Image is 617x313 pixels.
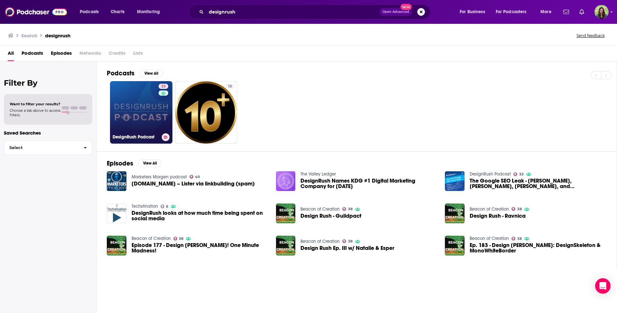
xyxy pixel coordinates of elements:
h3: designrush [45,33,70,39]
a: Beacon of Creation [300,239,340,244]
span: Ep. 183 - Design [PERSON_NAME]: DesignSkeleton & MonoWhiteBorder [470,242,606,253]
img: DesignRush looks at how much time being spent on social media [107,204,126,223]
a: Beacon of Creation [470,206,509,212]
button: View All [140,70,163,77]
a: PodcastsView All [107,69,163,77]
a: 18 [225,84,235,89]
button: open menu [133,7,168,17]
a: Beacon of Creation [300,206,340,212]
a: The Google SEO Leak - Mike King, AJ Kohn, Daniel Foley, and Robin Fishley | DesignRush Roundtable 1 [445,171,465,191]
a: The Google SEO Leak - Mike King, AJ Kohn, Daniel Foley, and Robin Fishley | DesignRush Roundtable 1 [470,178,606,189]
a: Episode 177 - Design Rush! One Minute Madness! [132,242,268,253]
div: Open Intercom Messenger [595,278,611,294]
span: Lists [133,48,143,61]
a: DesignRush.com – Lister via linkbuilding (spam) [132,181,255,186]
span: [DOMAIN_NAME] – Lister via linkbuilding (spam) [132,181,255,186]
a: Charts [106,7,128,17]
span: 38 [517,208,522,211]
a: Design Rush - Guildpact [276,204,296,223]
span: Logged in as mhabermann [594,5,609,19]
a: 38 [511,237,522,241]
button: Open AdvancedNew [380,8,412,16]
span: The Google SEO Leak - [PERSON_NAME], [PERSON_NAME], [PERSON_NAME], and [PERSON_NAME] | DesignRush... [470,178,606,189]
input: Search podcasts, credits, & more... [206,7,380,17]
h3: Search [21,33,37,39]
a: Design Rush Ep. III w/ Natalie & Esper [300,245,394,251]
img: Design Rush - Ravnica [445,204,465,223]
h2: Podcasts [107,69,134,77]
a: The Valley Ledger [300,171,336,177]
span: Select [4,146,78,150]
p: Saved Searches [4,130,92,136]
img: DesignRush.com – Lister via linkbuilding (spam) [107,171,126,191]
a: EpisodesView All [107,159,161,167]
a: 18 [175,81,237,144]
button: open menu [455,7,493,17]
span: 38 [517,237,522,240]
span: Open Advanced [382,10,409,14]
a: Show notifications dropdown [577,6,587,17]
a: Beacon of Creation [470,236,509,241]
button: Select [4,140,92,155]
span: DesignRush Names KDG #1 Digital Marketing Company for [DATE] [300,178,437,189]
a: 33DesignRush Podcast [110,81,172,144]
img: DesignRush Names KDG #1 Digital Marketing Company for May 2023 [276,171,296,191]
span: Want to filter your results? [10,102,60,106]
a: Marketers Morgen podcast [132,174,187,180]
a: Design Rush - Guildpact [300,213,361,219]
a: All [8,48,14,61]
span: For Podcasters [496,7,527,16]
span: Charts [111,7,124,16]
h3: DesignRush Podcast [113,134,159,140]
a: DesignRush looks at how much time being spent on social media [132,210,268,221]
a: DesignRush Names KDG #1 Digital Marketing Company for May 2023 [300,178,437,189]
span: New [401,4,412,10]
a: Show notifications dropdown [561,6,572,17]
a: Podcasts [22,48,43,61]
span: 38 [348,240,353,243]
span: 18 [228,83,232,90]
h2: Episodes [107,159,133,167]
a: Ep. 183 - Design Rush IV: DesignSkeleton & MonoWhiteBorder [470,242,606,253]
a: 33 [159,84,168,89]
span: More [540,7,551,16]
span: 38 [179,237,183,240]
a: 38 [173,237,184,241]
a: 40 [189,175,200,179]
div: Search podcasts, credits, & more... [195,5,437,19]
a: 6 [161,204,169,208]
span: Episode 177 - Design [PERSON_NAME]! One Minute Madness! [132,242,268,253]
button: open menu [536,7,559,17]
span: Networks [79,48,101,61]
img: Podchaser - Follow, Share and Rate Podcasts [5,6,67,18]
span: 40 [195,175,200,178]
button: open menu [492,7,536,17]
a: Episode 177 - Design Rush! One Minute Madness! [107,236,126,255]
span: Design Rush - Ravnica [470,213,526,219]
span: Choose a tab above to access filters. [10,108,60,117]
span: Monitoring [137,7,160,16]
a: 38 [511,207,522,211]
a: 33 [513,172,524,176]
img: Design Rush Ep. III w/ Natalie & Esper [276,236,296,255]
a: Episodes [51,48,72,61]
button: View All [138,159,161,167]
span: 33 [161,83,166,90]
span: 6 [166,205,168,208]
button: Send feedback [575,33,607,38]
img: User Profile [594,5,609,19]
img: Ep. 183 - Design Rush IV: DesignSkeleton & MonoWhiteBorder [445,236,465,255]
span: For Business [460,7,485,16]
